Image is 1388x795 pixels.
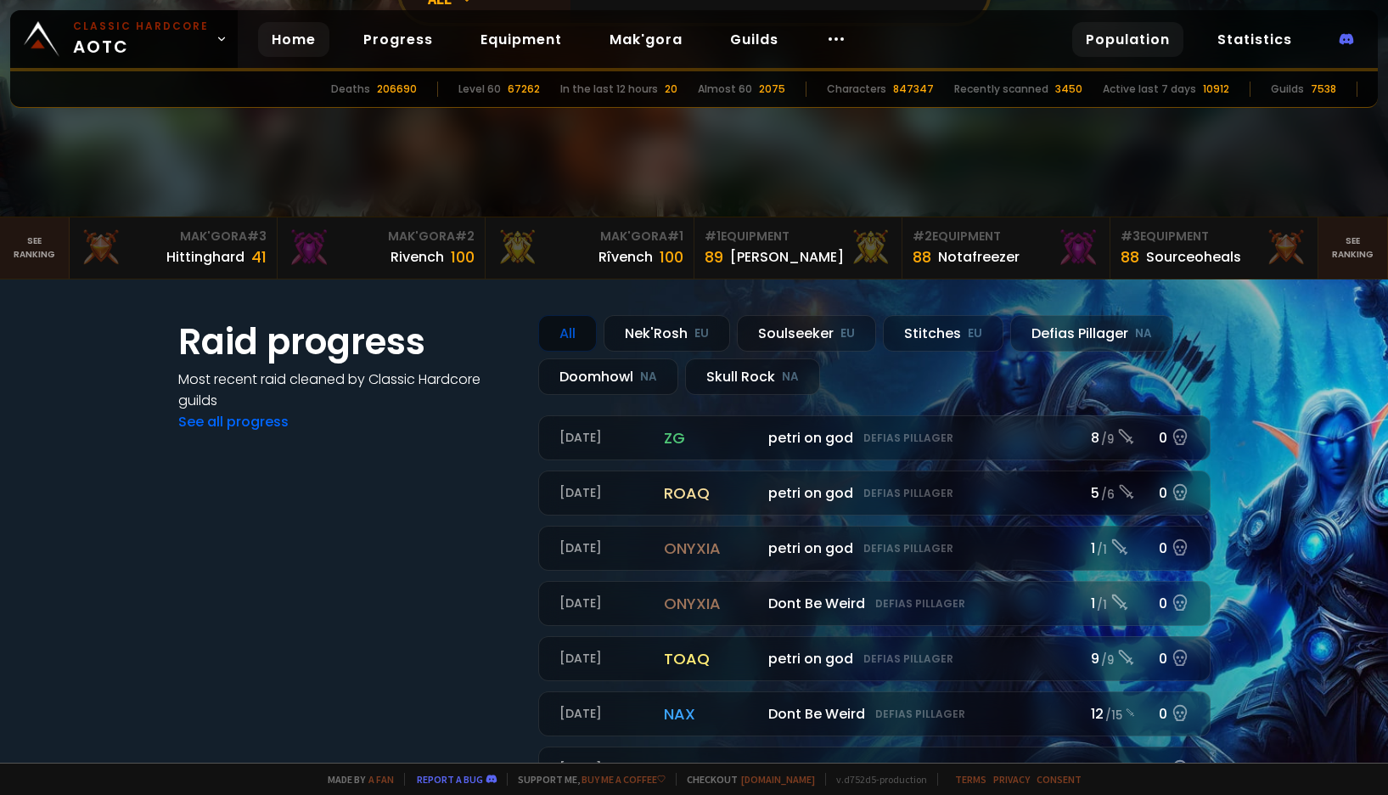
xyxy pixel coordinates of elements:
a: Mak'Gora#2Rivench100 [278,217,486,279]
a: [DATE]zgpetri on godDefias Pillager8 /90 [538,415,1211,460]
div: 100 [660,245,683,268]
a: Terms [955,773,986,786]
div: 20 [665,82,677,97]
span: Made by [317,773,394,786]
div: 100 [451,245,475,268]
a: [DATE]onyxiaDont Be WeirdDefias Pillager1 /10 [538,581,1211,626]
a: #1Equipment89[PERSON_NAME] [694,217,902,279]
span: v. d752d5 - production [825,773,927,786]
small: EU [968,325,982,342]
span: # 2 [913,228,932,245]
div: Equipment [1121,228,1307,245]
div: Notafreezer [938,246,1020,268]
a: Equipment [467,22,576,57]
a: Privacy [993,773,1030,786]
a: Buy me a coffee [582,773,666,786]
span: # 3 [1121,228,1140,245]
small: EU [840,325,855,342]
a: [DATE]toaqpetri on godDefias Pillager9 /90 [538,636,1211,681]
small: EU [694,325,709,342]
span: Checkout [676,773,815,786]
div: Mak'Gora [80,228,267,245]
div: Active last 7 days [1103,82,1196,97]
div: Mak'Gora [288,228,475,245]
a: Mak'Gora#3Hittinghard41 [70,217,278,279]
span: AOTC [73,19,209,59]
span: # 3 [247,228,267,245]
div: Hittinghard [166,246,244,268]
a: Progress [350,22,447,57]
div: 88 [1121,245,1139,268]
small: NA [1135,325,1152,342]
span: Support me, [507,773,666,786]
a: [DOMAIN_NAME] [741,773,815,786]
div: 89 [705,245,723,268]
div: 10912 [1203,82,1229,97]
span: # 1 [705,228,721,245]
h4: Most recent raid cleaned by Classic Hardcore guilds [178,369,518,411]
small: NA [782,369,799,386]
div: 206690 [377,82,417,97]
div: Mak'Gora [496,228,683,245]
div: 3450 [1055,82,1082,97]
div: 67262 [508,82,540,97]
div: 88 [913,245,931,268]
a: Mak'gora [596,22,696,57]
a: Statistics [1204,22,1306,57]
div: Soulseeker [737,315,876,352]
div: Deaths [331,82,370,97]
div: Rîvench [598,246,653,268]
div: Characters [827,82,886,97]
div: All [538,315,597,352]
div: Equipment [705,228,891,245]
div: Doomhowl [538,358,678,395]
div: 2075 [759,82,785,97]
small: NA [640,369,657,386]
div: Skull Rock [685,358,820,395]
div: 847347 [893,82,934,97]
a: Home [258,22,329,57]
a: Guilds [716,22,792,57]
a: Classic HardcoreAOTC [10,10,238,68]
a: Population [1072,22,1183,57]
div: Level 60 [458,82,501,97]
a: #3Equipment88Sourceoheals [1110,217,1318,279]
small: Classic Hardcore [73,19,209,34]
a: Mak'Gora#1Rîvench100 [486,217,694,279]
h1: Raid progress [178,315,518,369]
span: # 2 [455,228,475,245]
span: # 1 [667,228,683,245]
a: [DATE]onyxiapetri on godDefias Pillager1 /10 [538,526,1211,571]
div: Defias Pillager [1010,315,1173,352]
div: 7538 [1311,82,1336,97]
a: [DATE]naxDont Be WeirdDefias Pillager12 /150 [538,691,1211,736]
div: [PERSON_NAME] [730,246,844,268]
a: Report a bug [417,773,483,786]
div: In the last 12 hours [560,82,658,97]
div: Nek'Rosh [604,315,730,352]
a: [DATE]naxDont Be WeirdDefias Pillager13 /150 [538,747,1211,792]
div: 41 [251,245,267,268]
div: Stitches [883,315,1003,352]
a: See all progress [178,412,289,431]
div: Rivench [391,246,444,268]
a: Consent [1037,773,1082,786]
div: Recently scanned [954,82,1048,97]
div: Sourceoheals [1146,246,1241,268]
a: #2Equipment88Notafreezer [902,217,1110,279]
div: Equipment [913,228,1099,245]
div: Almost 60 [698,82,752,97]
a: a fan [368,773,394,786]
a: Seeranking [1318,217,1388,279]
div: Guilds [1271,82,1304,97]
a: [DATE]roaqpetri on godDefias Pillager5 /60 [538,471,1211,516]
